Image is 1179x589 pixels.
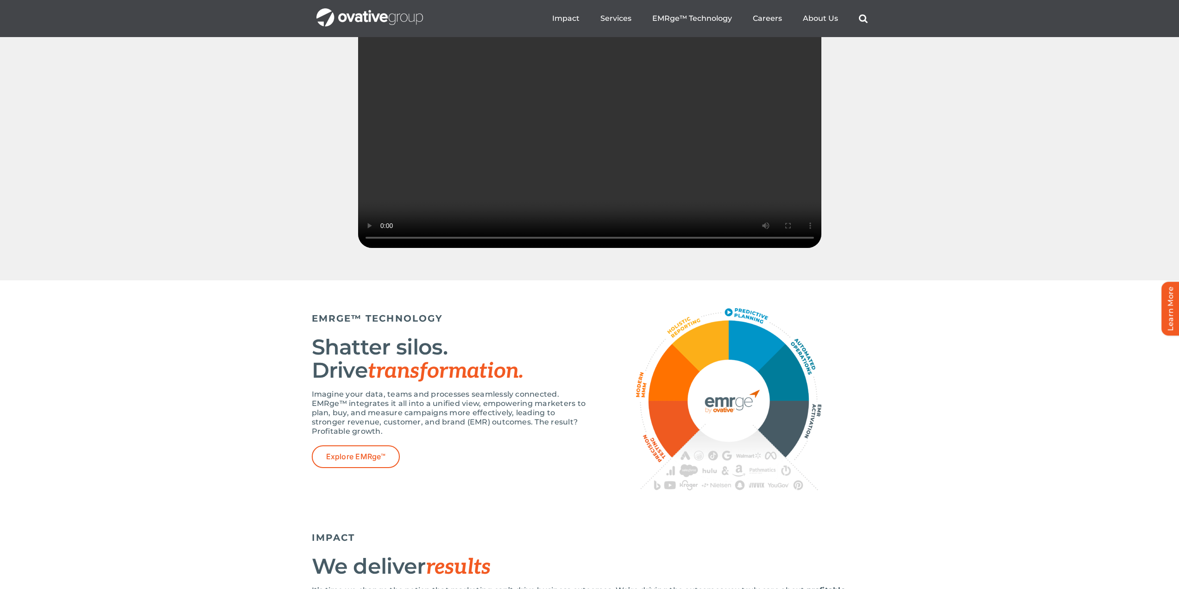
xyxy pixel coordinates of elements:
video: Sorry, your browser doesn't support embedded videos. [358,16,821,248]
img: Home – EMRge [636,308,821,490]
em: results [426,554,491,580]
h5: IMPACT [312,532,868,543]
a: Services [600,14,631,23]
h2: We deliver [312,555,868,579]
a: Impact [552,14,580,23]
a: About Us [803,14,838,23]
h2: Shatter silos. Drive [312,336,590,383]
a: EMRge™ Technology [652,14,732,23]
nav: Menu [552,4,868,33]
a: OG_Full_horizontal_WHT [316,7,423,16]
span: Explore EMRge™ [326,452,385,461]
a: Explore EMRge™ [312,445,400,468]
h5: EMRGE™ TECHNOLOGY [312,313,590,324]
span: transformation. [368,358,523,384]
p: Imagine your data, teams and processes seamlessly connected. EMRge™ integrates it all into a unif... [312,390,590,436]
a: Careers [753,14,782,23]
a: Search [859,14,868,23]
